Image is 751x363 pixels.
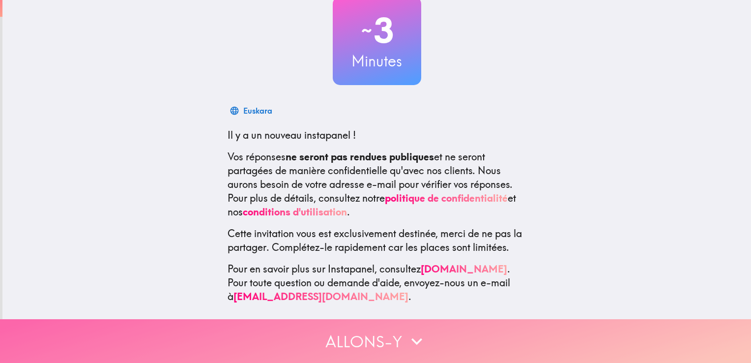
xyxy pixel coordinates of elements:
p: Vos réponses et ne seront partagées de manière confidentielle qu'avec nos clients. Nous aurons be... [228,150,526,219]
span: ~ [360,16,374,45]
a: [EMAIL_ADDRESS][DOMAIN_NAME] [233,290,408,302]
div: Euskara [243,104,272,118]
a: conditions d'utilisation [243,206,347,218]
b: ne seront pas rendues publiques [286,151,434,163]
p: Cette invitation vous est exclusivement destinée, merci de ne pas la partager. Complétez-le rapid... [228,227,526,254]
a: [DOMAIN_NAME] [421,263,507,275]
h3: Minutes [333,51,421,71]
button: Euskara [228,101,276,121]
h2: 3 [333,10,421,51]
p: Pour en savoir plus sur Instapanel, consultez . Pour toute question ou demande d'aide, envoyez-no... [228,262,526,303]
span: Il y a un nouveau instapanel ! [228,129,356,141]
a: politique de confidentialité [385,192,508,204]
